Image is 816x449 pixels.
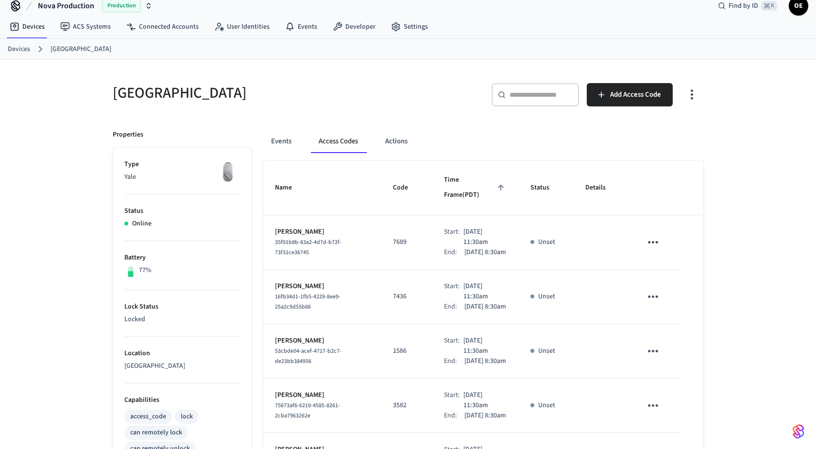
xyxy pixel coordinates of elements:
[761,1,777,11] span: ⌘ K
[610,88,661,101] span: Add Access Code
[311,130,366,153] button: Access Codes
[206,18,277,35] a: User Identities
[124,348,240,359] p: Location
[463,390,507,411] p: [DATE] 11:30am
[793,424,804,439] img: SeamLogoGradient.69752ec5.svg
[275,390,370,400] p: [PERSON_NAME]
[530,180,562,195] span: Status
[464,411,506,421] p: [DATE] 8:30am
[277,18,325,35] a: Events
[275,180,305,195] span: Name
[139,265,152,276] p: 77%
[124,361,240,371] p: [GEOGRAPHIC_DATA]
[444,173,507,203] span: Time Frame(PDT)
[124,159,240,170] p: Type
[729,1,758,11] span: Find by ID
[377,130,415,153] button: Actions
[444,247,464,258] div: End:
[275,401,340,420] span: 75673af6-6219-4585-8261-2cba7963262e
[538,400,555,411] p: Unset
[393,237,421,247] p: 7689
[124,314,240,325] p: Locked
[52,18,119,35] a: ACS Systems
[216,159,240,184] img: August Wifi Smart Lock 3rd Gen, Silver, Front
[275,281,370,292] p: [PERSON_NAME]
[119,18,206,35] a: Connected Accounts
[538,346,555,356] p: Unset
[444,336,463,356] div: Start:
[393,346,421,356] p: 1586
[275,238,341,257] span: 35f91b8b-83a2-4d7d-b72f-73f31ce36745
[275,293,340,311] span: 16fb34d1-1fb5-4229-8ee9-25a2c9d55b86
[130,412,166,422] div: access_code
[587,83,673,106] button: Add Access Code
[124,206,240,216] p: Status
[383,18,436,35] a: Settings
[444,227,463,247] div: Start:
[130,428,182,438] div: can remotely lock
[444,302,464,312] div: End:
[124,302,240,312] p: Lock Status
[124,395,240,405] p: Capabilities
[124,172,240,182] p: Yale
[263,130,703,153] div: ant example
[393,180,421,195] span: Code
[275,336,370,346] p: [PERSON_NAME]
[463,281,507,302] p: [DATE] 11:30am
[444,390,463,411] div: Start:
[113,130,143,140] p: Properties
[464,302,506,312] p: [DATE] 8:30am
[464,247,506,258] p: [DATE] 8:30am
[393,292,421,302] p: 7436
[444,281,463,302] div: Start:
[51,44,111,54] a: [GEOGRAPHIC_DATA]
[124,253,240,263] p: Battery
[8,44,30,54] a: Devices
[325,18,383,35] a: Developer
[263,130,299,153] button: Events
[275,227,370,237] p: [PERSON_NAME]
[463,336,507,356] p: [DATE] 11:30am
[463,227,507,247] p: [DATE] 11:30am
[444,411,464,421] div: End:
[393,400,421,411] p: 3582
[132,219,152,229] p: Online
[538,237,555,247] p: Unset
[2,18,52,35] a: Devices
[275,347,341,365] span: 53cbde04-acef-4717-b2c7-de23bb384956
[585,180,618,195] span: Details
[538,292,555,302] p: Unset
[464,356,506,366] p: [DATE] 8:30am
[181,412,193,422] div: lock
[444,356,464,366] div: End:
[113,83,402,103] h5: [GEOGRAPHIC_DATA]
